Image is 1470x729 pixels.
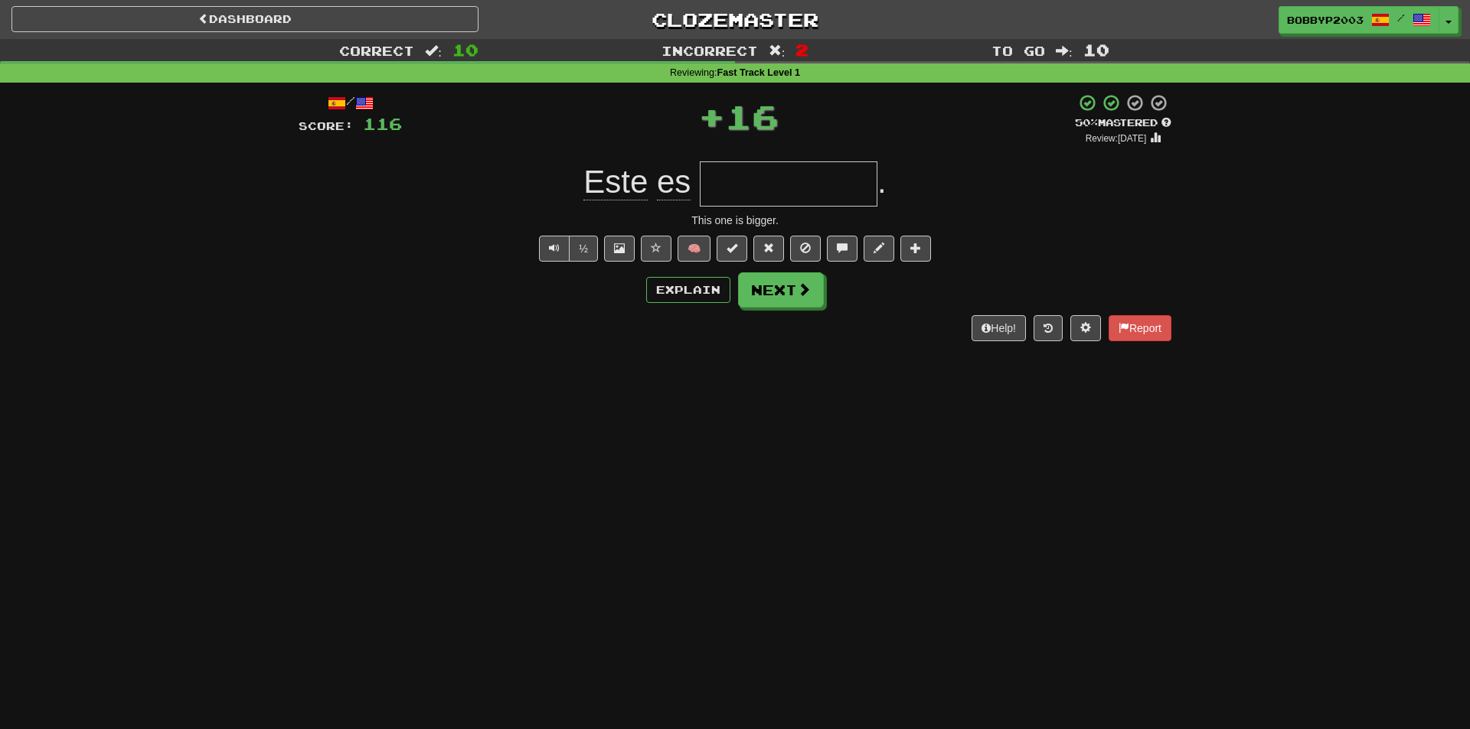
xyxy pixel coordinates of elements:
[339,43,414,58] span: Correct
[569,236,598,262] button: ½
[795,41,808,59] span: 2
[1086,133,1147,144] small: Review: [DATE]
[827,236,857,262] button: Discuss sentence (alt+u)
[678,236,710,262] button: 🧠
[1287,13,1364,27] span: bobbyp2003
[661,43,758,58] span: Incorrect
[1083,41,1109,59] span: 10
[425,44,442,57] span: :
[725,97,779,135] span: 16
[501,6,969,33] a: Clozemaster
[864,236,894,262] button: Edit sentence (alt+d)
[363,114,402,133] span: 116
[646,277,730,303] button: Explain
[717,236,747,262] button: Set this sentence to 100% Mastered (alt+m)
[698,93,725,139] span: +
[991,43,1045,58] span: To go
[877,164,887,200] span: .
[1075,116,1098,129] span: 50 %
[583,164,648,200] span: Este
[900,236,931,262] button: Add to collection (alt+a)
[717,67,801,78] strong: Fast Track Level 1
[11,6,479,32] a: Dashboard
[657,164,691,200] span: es
[299,93,402,112] div: /
[1075,116,1171,130] div: Mastered
[1034,315,1063,341] button: Round history (alt+y)
[972,315,1026,341] button: Help!
[753,236,784,262] button: Reset to 0% Mastered (alt+r)
[769,44,786,57] span: :
[299,213,1171,228] div: This one is bigger.
[1109,315,1171,341] button: Report
[299,119,354,132] span: Score:
[1397,12,1405,23] span: /
[536,236,598,262] div: Text-to-speech controls
[452,41,479,59] span: 10
[641,236,671,262] button: Favorite sentence (alt+f)
[1056,44,1073,57] span: :
[738,272,824,308] button: Next
[539,236,570,262] button: Play sentence audio (ctl+space)
[790,236,821,262] button: Ignore sentence (alt+i)
[1279,6,1439,34] a: bobbyp2003 /
[604,236,635,262] button: Show image (alt+x)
